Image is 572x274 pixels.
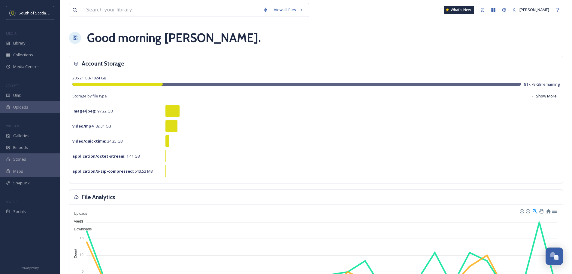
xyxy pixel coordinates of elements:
span: SnapLink [13,180,30,186]
span: Views [69,219,83,223]
div: Panning [539,209,543,213]
button: Open Chat [546,248,563,265]
span: South of Scotland Destination Alliance [19,10,87,16]
span: 1.41 GB [72,153,140,159]
strong: image/jpeg : [72,108,96,114]
tspan: 6 [82,269,83,273]
span: Storage by file type [72,93,107,99]
img: images.jpeg [10,10,16,16]
span: Collections [13,52,33,58]
span: 97.22 GB [72,108,113,114]
span: Media Centres [13,64,40,69]
span: 817.79 GB remaining [524,82,560,87]
span: Stories [13,156,26,162]
span: Galleries [13,133,29,139]
strong: application/octet-stream : [72,153,126,159]
span: 206.21 GB / 1024 GB [72,75,106,81]
span: Maps [13,168,23,174]
span: COLLECT [6,83,19,88]
div: Zoom Out [525,209,530,213]
div: Zoom In [519,209,524,213]
span: UGC [13,93,21,98]
span: Downloads [69,227,92,231]
span: [PERSON_NAME] [519,7,549,12]
strong: application/x-zip-compressed : [72,168,134,174]
strong: video/mp4 : [72,123,95,129]
span: SOCIALS [6,199,18,204]
span: Embeds [13,145,28,150]
strong: video/quicktime : [72,138,106,144]
span: Uploads [69,211,87,216]
div: Reset Zoom [546,208,551,213]
span: Library [13,40,25,46]
a: What's New [444,6,474,14]
span: 513.52 MB [72,168,153,174]
input: Search your library [83,3,260,17]
span: MEDIA [6,31,17,35]
a: View all files [271,4,306,16]
span: 82.31 GB [72,123,111,129]
span: Uploads [13,104,28,110]
tspan: 12 [80,253,83,256]
div: Selection Zoom [532,208,537,213]
text: Count [74,249,77,258]
a: [PERSON_NAME] [510,4,552,16]
span: Socials [13,209,26,214]
tspan: 24 [80,220,83,223]
h1: Good morning [PERSON_NAME] . [87,29,261,47]
span: Privacy Policy [21,266,39,270]
h3: File Analytics [82,193,115,202]
a: Privacy Policy [21,264,39,271]
span: 24.25 GB [72,138,123,144]
tspan: 18 [80,236,83,240]
h3: Account Storage [82,59,124,68]
button: Show More [528,90,560,102]
span: WIDGETS [6,124,20,128]
div: Menu [552,208,557,213]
